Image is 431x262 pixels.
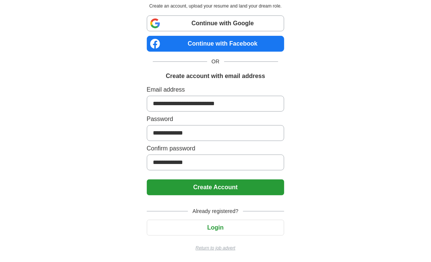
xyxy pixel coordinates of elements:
a: Continue with Google [147,15,285,31]
h1: Create account with email address [166,72,265,81]
button: Login [147,220,285,236]
label: Email address [147,85,285,94]
label: Password [147,115,285,124]
span: Already registered? [188,207,243,215]
button: Create Account [147,179,285,195]
a: Continue with Facebook [147,36,285,52]
a: Return to job advert [147,245,285,251]
label: Confirm password [147,144,285,153]
span: OR [207,58,224,66]
p: Create an account, upload your resume and land your dream role. [148,3,283,9]
a: Login [147,224,285,231]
